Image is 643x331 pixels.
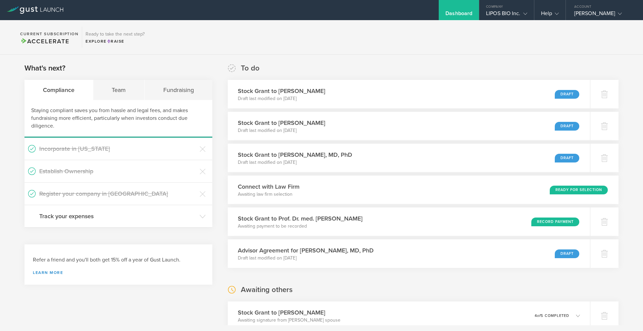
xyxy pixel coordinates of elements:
div: Fundraising [145,80,212,100]
div: Ready for Selection [550,186,608,194]
div: Dashboard [445,10,472,20]
a: Learn more [33,271,204,275]
span: Accelerate [20,38,69,45]
div: Stock Grant to [PERSON_NAME], MD, PhDDraft last modified on [DATE]Draft [228,144,590,172]
p: Awaiting signature from [PERSON_NAME] spouse [238,317,340,324]
p: Draft last modified on [DATE] [238,127,325,134]
div: Connect with Law FirmAwaiting law firm selectionReady for Selection [228,176,619,204]
div: Draft [555,90,579,99]
div: Explore [86,38,145,44]
h3: Stock Grant to Prof. Dr. med. [PERSON_NAME] [238,214,363,223]
div: Draft [555,249,579,258]
h2: What's next? [24,63,65,73]
h2: To do [241,63,260,73]
p: Draft last modified on [DATE] [238,159,352,166]
div: Record Payment [531,218,579,226]
em: of [537,314,541,318]
h3: Stock Grant to [PERSON_NAME] [238,308,340,317]
div: Help [541,10,559,20]
h2: Current Subscription [20,32,78,36]
div: [PERSON_NAME] [574,10,631,20]
div: LIPOS BIO Inc. [486,10,527,20]
h3: Refer a friend and you'll both get 15% off a year of Gust Launch. [33,256,204,264]
h3: Establish Ownership [39,167,196,176]
h3: Stock Grant to [PERSON_NAME], MD, PhD [238,150,352,159]
iframe: Chat Widget [609,299,643,331]
p: Awaiting payment to be recorded [238,223,363,230]
div: Ready to take the next step?ExploreRaise [82,27,148,48]
p: Awaiting law firm selection [238,191,300,198]
div: Draft [555,154,579,162]
h3: Register your company in [GEOGRAPHIC_DATA] [39,189,196,198]
p: 4 5 completed [535,314,569,318]
h3: Incorporate in [US_STATE] [39,144,196,153]
div: Compliance [24,80,93,100]
div: Team [93,80,145,100]
span: Raise [107,39,124,44]
div: Stock Grant to [PERSON_NAME]Draft last modified on [DATE]Draft [228,80,590,108]
div: Stock Grant to [PERSON_NAME]Draft last modified on [DATE]Draft [228,112,590,140]
h3: Ready to take the next step? [86,32,145,37]
p: Draft last modified on [DATE] [238,95,325,102]
h3: Stock Grant to [PERSON_NAME] [238,119,325,127]
h3: Connect with Law Firm [238,182,300,191]
p: Draft last modified on [DATE] [238,255,374,262]
h3: Advisor Agreement for [PERSON_NAME], MD, PhD [238,246,374,255]
div: Stock Grant to Prof. Dr. med. [PERSON_NAME]Awaiting payment to be recordedRecord Payment [228,207,590,236]
div: Draft [555,122,579,131]
div: Staying compliant saves you from hassle and legal fees, and makes fundraising more efficient, par... [24,100,212,138]
h3: Track your expenses [39,212,196,221]
h2: Awaiting others [241,285,292,295]
h3: Stock Grant to [PERSON_NAME] [238,87,325,95]
div: Advisor Agreement for [PERSON_NAME], MD, PhDDraft last modified on [DATE]Draft [228,239,590,268]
